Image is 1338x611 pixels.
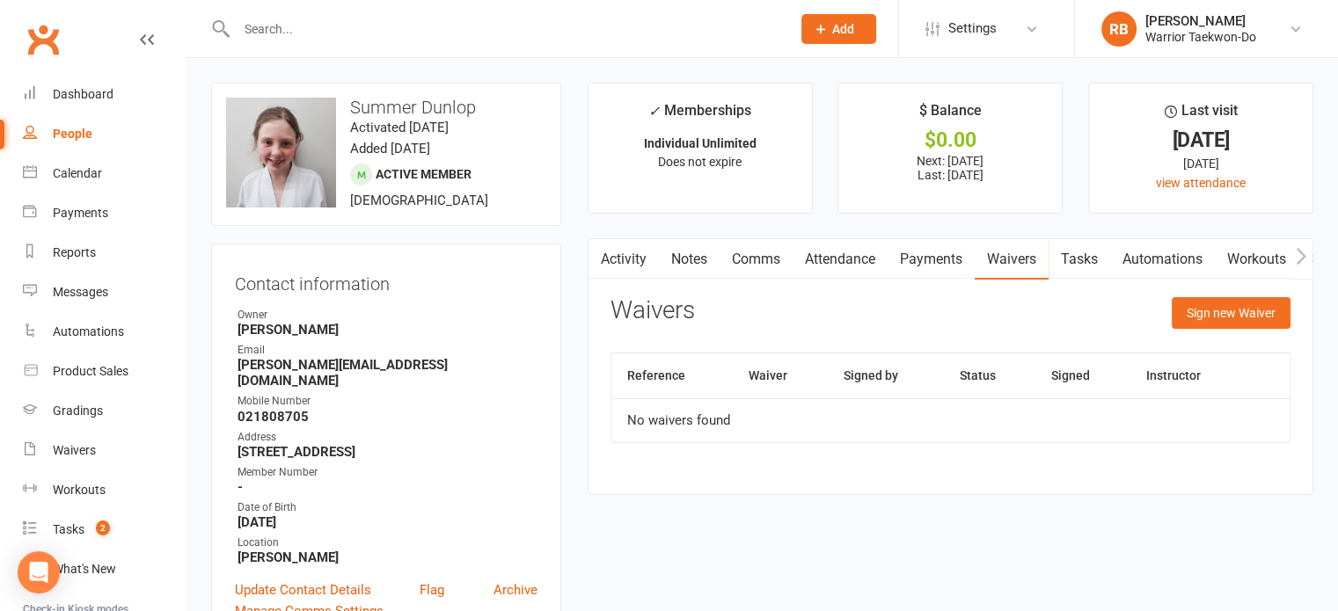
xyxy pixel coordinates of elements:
button: Add [801,14,876,44]
span: Add [832,22,854,36]
a: Update Contact Details [235,579,371,600]
a: Product Sales [23,352,186,391]
div: [PERSON_NAME] [1145,13,1256,29]
div: Owner [238,307,537,324]
div: Location [238,535,537,551]
span: Does not expire [658,155,742,169]
div: Automations [53,324,124,338]
strong: [PERSON_NAME][EMAIL_ADDRESS][DOMAIN_NAME] [238,357,537,389]
strong: [DATE] [238,514,537,530]
a: Clubworx [21,18,65,62]
div: Product Sales [53,364,128,378]
img: image1726637079.png [226,98,336,207]
div: Messages [53,285,108,299]
strong: [PERSON_NAME] [238,549,537,565]
strong: Individual Unlimited [644,136,757,150]
th: Signed [1035,353,1130,398]
div: Payments [53,206,108,220]
span: [DEMOGRAPHIC_DATA] [350,193,488,208]
div: People [53,127,92,141]
strong: 021808705 [238,409,537,425]
div: Open Intercom Messenger [18,551,60,593]
div: Warrior Taekwon-Do [1145,29,1256,45]
a: Activity [589,239,659,280]
a: Tasks [1049,239,1110,280]
a: Reports [23,233,186,273]
div: Reports [53,245,96,259]
a: What's New [23,549,186,589]
div: $ Balance [919,99,982,131]
a: Calendar [23,154,186,193]
div: Waivers [53,443,96,457]
div: Address [238,429,537,446]
i: ✓ [648,103,660,120]
span: 2 [96,520,110,535]
th: Instructor [1130,353,1247,398]
span: Settings [948,9,997,48]
th: Signed by [828,353,944,398]
th: Waiver [732,353,827,398]
div: Date of Birth [238,499,537,516]
strong: [PERSON_NAME] [238,322,537,338]
div: Member Number [238,464,537,481]
a: Comms [720,239,793,280]
a: Automations [1110,239,1215,280]
a: Attendance [793,239,888,280]
div: Dashboard [53,87,113,101]
strong: - [238,479,537,495]
div: Tasks [53,522,84,536]
a: Payments [23,193,186,233]
div: Gradings [53,404,103,418]
h3: Summer Dunlop [226,98,546,117]
a: Tasks 2 [23,510,186,549]
input: Search... [231,17,779,41]
div: [DATE] [1105,154,1297,173]
div: [DATE] [1105,131,1297,149]
h3: Contact information [235,267,537,294]
time: Added [DATE] [350,141,430,156]
h3: Waivers [611,297,695,324]
div: $0.00 [854,131,1046,149]
div: Email [238,342,537,359]
a: view attendance [1156,176,1246,190]
a: Gradings [23,391,186,431]
a: Messages [23,273,186,312]
div: Last visit [1165,99,1238,131]
a: Dashboard [23,75,186,114]
div: Mobile Number [238,393,537,410]
a: Waivers [23,431,186,470]
a: People [23,114,186,154]
a: Payments [888,239,975,280]
p: Next: [DATE] Last: [DATE] [854,154,1046,182]
th: Reference [611,353,733,398]
button: Sign new Waiver [1172,297,1290,329]
a: Waivers [975,239,1049,280]
div: RB [1101,11,1137,47]
a: Workouts [23,470,186,510]
a: Automations [23,312,186,352]
strong: [STREET_ADDRESS] [238,444,537,460]
span: Active member [376,167,472,181]
td: No waivers found [611,398,1290,442]
th: Status [944,353,1035,398]
a: Archive [494,579,537,600]
div: Calendar [53,166,102,180]
a: Workouts [1215,239,1298,280]
div: What's New [53,562,116,576]
a: Flag [420,579,444,600]
div: Workouts [53,483,106,497]
a: Notes [659,239,720,280]
div: Memberships [648,99,751,132]
time: Activated [DATE] [350,120,449,135]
